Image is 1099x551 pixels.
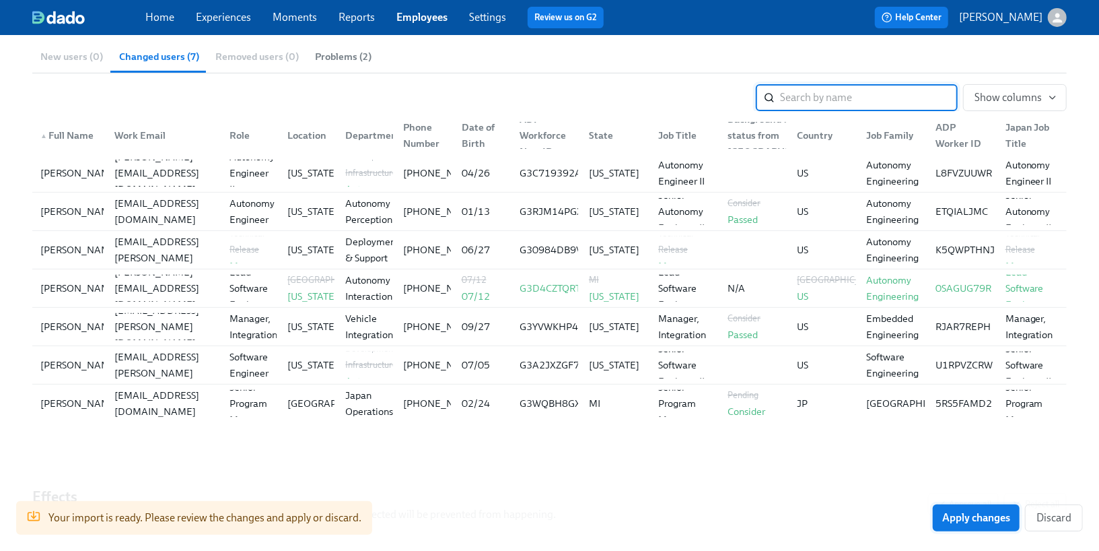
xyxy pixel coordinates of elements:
[339,11,375,24] a: Reports
[462,242,503,258] div: 06/27
[797,242,850,258] div: US
[658,341,711,389] div: Senior Software Engineer II
[345,272,392,304] div: Autonomy Interaction
[345,387,393,420] div: Japan Operations
[114,264,213,313] div: [PERSON_NAME][EMAIL_ADDRESS][DOMAIN_NAME]
[404,242,491,258] div: [PHONE_NUMBER]
[40,395,119,412] div: [PERSON_NAME]
[856,122,925,149] div: Job Family
[520,165,619,181] div: G3C719392A15HGY6
[780,84,958,111] input: Search by name
[40,357,119,373] div: [PERSON_NAME]
[728,327,781,343] div: Passed
[995,122,1064,149] div: Japan Job Title
[867,349,920,381] div: Software Engineering
[728,280,781,296] div: N/A
[797,165,850,181] div: US
[728,212,781,228] div: Passed
[728,195,781,212] div: Consider
[273,11,317,24] a: Moments
[196,11,251,24] a: Experiences
[340,127,406,143] div: Department
[658,157,711,189] div: Autonomy Engineer II
[396,11,448,24] a: Employees
[287,395,386,412] div: [GEOGRAPHIC_DATA]
[404,203,491,220] div: [PHONE_NUMBER]
[393,122,451,149] div: Phone Number
[114,218,213,282] div: [PERSON_NAME][EMAIL_ADDRESS][PERSON_NAME][DOMAIN_NAME]
[404,395,491,412] div: [PHONE_NUMBER]
[589,319,642,335] div: [US_STATE]
[456,119,509,152] div: Date of Birth
[404,280,491,296] div: [PHONE_NUMBER]
[224,127,277,143] div: Role
[404,319,491,335] div: [PHONE_NUMBER]
[925,122,995,149] div: ADP Worker ID
[867,157,920,189] div: Autonomy Engineering
[109,127,219,143] div: Work Email
[229,258,282,306] div: Manager, Autonomy Engineering
[520,203,623,220] div: G3RJM14PGX24N7MP
[229,379,271,428] div: Senior Program Manager
[35,122,104,149] div: ▲Full Name
[114,387,213,420] div: [EMAIL_ADDRESS][DOMAIN_NAME]
[959,10,1042,25] p: [PERSON_NAME]
[287,242,338,258] div: [US_STATE]
[797,203,850,220] div: US
[578,122,647,149] div: State
[658,379,711,428] div: Senior Program Manager
[936,280,992,296] div: 0SAGUG79R
[277,122,334,149] div: Location
[1005,258,1059,306] div: Manager, Autonomy Engineering
[32,11,85,24] img: dado
[345,181,397,214] div: Autonomy Data
[119,49,199,65] span: Changed users (7)
[462,357,503,373] div: 07/05
[40,319,119,335] div: [PERSON_NAME]
[658,258,711,306] div: Manager, Autonomy Engineering
[520,280,618,296] div: G3D4CZTQRT8WJQFZ
[589,357,642,373] div: [US_STATE]
[728,311,781,327] div: Consider
[462,272,503,288] div: 07/12
[936,242,995,258] div: K5QWPTHNJ
[942,511,1010,525] span: Apply changes
[469,11,506,24] a: Settings
[287,319,338,335] div: [US_STATE]
[1005,157,1059,189] div: Autonomy Engineer II
[345,373,397,406] div: Autonomy Data
[861,127,925,143] div: Job Family
[40,133,47,139] span: ▲
[936,357,993,373] div: U1RPVZCRW
[229,149,275,197] div: Autonomy Engineer II
[287,203,338,220] div: [US_STATE]
[797,395,850,412] div: JP
[534,11,597,24] a: Review us on G2
[462,288,503,304] div: 07/12
[589,165,642,181] div: [US_STATE]
[114,195,213,228] div: [EMAIL_ADDRESS][DOMAIN_NAME]
[867,395,966,412] div: [GEOGRAPHIC_DATA]
[40,280,119,296] div: [PERSON_NAME]
[345,218,399,282] div: Autonomy Deployment & Support Eng
[40,203,119,220] div: [PERSON_NAME]
[404,165,491,181] div: [PHONE_NUMBER]
[797,357,850,373] div: US
[936,203,989,220] div: ETQIALJMC
[1005,264,1059,313] div: Lead Software Engineer
[959,8,1067,27] button: [PERSON_NAME]
[882,11,942,24] span: Help Center
[1005,294,1059,359] div: Senior Manager, Integration Engineering
[786,122,855,149] div: Country
[653,127,717,143] div: Job Title
[35,127,104,143] div: Full Name
[931,119,995,152] div: ADP Worker ID
[875,7,948,28] button: Help Center
[936,395,993,412] div: 5RS5FAMD2
[287,165,338,181] div: [US_STATE]
[520,395,624,412] div: G3WQBH8GXQTV6RE8
[462,165,503,181] div: 04/26
[229,294,282,359] div: Senior Manager, Integration Engineering
[114,149,213,197] div: [PERSON_NAME][EMAIL_ADDRESS][DOMAIN_NAME]
[797,272,882,288] div: [GEOGRAPHIC_DATA]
